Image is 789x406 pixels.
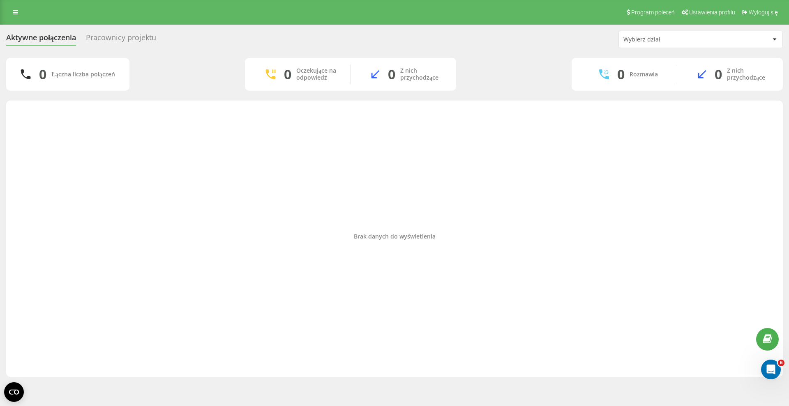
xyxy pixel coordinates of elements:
[761,360,781,379] iframe: Intercom live chat
[778,360,784,366] span: 6
[727,67,771,81] div: Z nich przychodzące
[388,67,395,82] div: 0
[631,9,675,16] span: Program poleceń
[617,67,625,82] div: 0
[715,67,722,82] div: 0
[689,9,735,16] span: Ustawienia profilu
[623,36,722,43] div: Wybierz dział
[6,33,76,46] div: Aktywne połączenia
[630,71,658,78] div: Rozmawia
[284,67,291,82] div: 0
[400,67,444,81] div: Z nich przychodzące
[749,9,778,16] span: Wyloguj się
[4,382,24,402] button: Open CMP widget
[86,33,156,46] div: Pracownicy projektu
[296,67,338,81] div: Oczekujące na odpowiedź
[13,233,776,240] div: Brak danych do wyświetlenia
[39,67,46,82] div: 0
[51,71,115,78] div: Łączna liczba połączeń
